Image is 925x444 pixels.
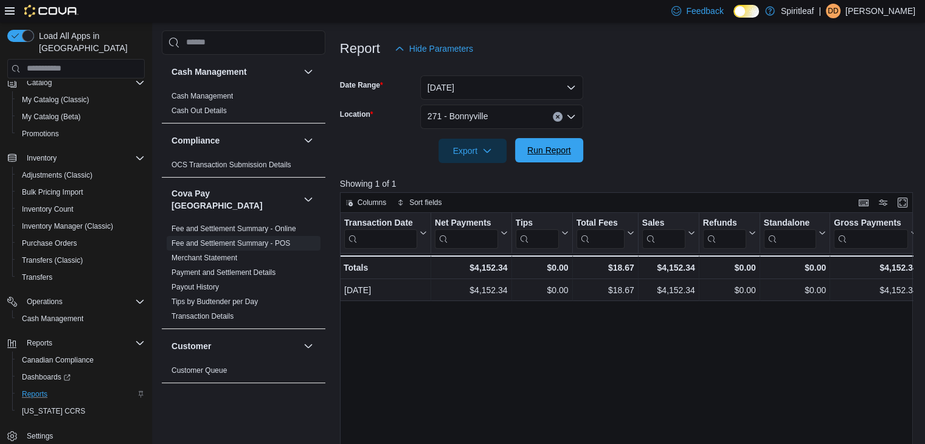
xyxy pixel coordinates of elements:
[17,353,99,367] a: Canadian Compliance
[834,217,907,229] div: Gross Payments
[764,217,826,248] button: Standalone
[162,221,325,328] div: Cova Pay [GEOGRAPHIC_DATA]
[344,217,417,248] div: Transaction Date
[703,260,756,275] div: $0.00
[171,66,299,78] button: Cash Management
[344,217,417,229] div: Transaction Date
[12,369,150,386] a: Dashboards
[764,217,816,229] div: Standalone
[2,335,150,352] button: Reports
[12,386,150,403] button: Reports
[340,41,380,56] h3: Report
[17,253,145,268] span: Transfers (Classic)
[642,217,685,229] div: Sales
[17,404,90,418] a: [US_STATE] CCRS
[642,260,695,275] div: $4,152.34
[764,283,826,297] div: $0.00
[781,4,814,18] p: Spiritleaf
[703,217,746,229] div: Refunds
[12,184,150,201] button: Bulk Pricing Import
[22,406,85,416] span: [US_STATE] CCRS
[17,387,145,401] span: Reports
[834,283,917,297] div: $4,152.34
[22,95,89,105] span: My Catalog (Classic)
[12,167,150,184] button: Adjustments (Classic)
[301,64,316,79] button: Cash Management
[301,133,316,148] button: Compliance
[17,202,78,217] a: Inventory Count
[733,5,759,18] input: Dark Mode
[17,109,145,124] span: My Catalog (Beta)
[358,198,386,207] span: Columns
[435,217,508,248] button: Net Payments
[566,112,576,122] button: Open list of options
[2,150,150,167] button: Inventory
[515,217,558,229] div: Tips
[17,253,88,268] a: Transfers (Classic)
[17,185,145,199] span: Bulk Pricing Import
[642,217,685,248] div: Sales
[162,363,325,383] div: Customer
[27,338,52,348] span: Reports
[17,404,145,418] span: Washington CCRS
[171,187,299,212] h3: Cova Pay [GEOGRAPHIC_DATA]
[171,297,258,307] span: Tips by Budtender per Day
[301,192,316,207] button: Cova Pay [GEOGRAPHIC_DATA]
[340,80,383,90] label: Date Range
[22,389,47,399] span: Reports
[527,144,571,156] span: Run Report
[826,4,840,18] div: Donna D
[2,74,150,91] button: Catalog
[515,260,568,275] div: $0.00
[764,217,816,248] div: Standalone
[171,253,237,263] span: Merchant Statement
[17,370,145,384] span: Dashboards
[876,195,890,210] button: Display options
[22,314,83,324] span: Cash Management
[171,283,219,291] a: Payout History
[17,92,145,107] span: My Catalog (Classic)
[171,311,234,321] span: Transaction Details
[856,195,871,210] button: Keyboard shortcuts
[17,202,145,217] span: Inventory Count
[576,217,624,248] div: Total Fees
[17,370,75,384] a: Dashboards
[828,4,838,18] span: DD
[642,217,695,248] button: Sales
[435,217,498,248] div: Net Payments
[703,217,746,248] div: Refunds
[12,403,150,420] button: [US_STATE] CCRS
[22,75,57,90] button: Catalog
[27,153,57,163] span: Inventory
[171,312,234,321] a: Transaction Details
[171,92,233,100] a: Cash Management
[17,185,88,199] a: Bulk Pricing Import
[171,224,296,233] a: Fee and Settlement Summary - Online
[171,106,227,115] a: Cash Out Details
[22,204,74,214] span: Inventory Count
[34,30,145,54] span: Load All Apps in [GEOGRAPHIC_DATA]
[22,272,52,282] span: Transfers
[895,195,910,210] button: Enter fullscreen
[171,268,275,277] a: Payment and Settlement Details
[171,366,227,375] span: Customer Queue
[17,311,88,326] a: Cash Management
[171,340,299,352] button: Customer
[22,428,145,443] span: Settings
[22,255,83,265] span: Transfers (Classic)
[12,108,150,125] button: My Catalog (Beta)
[340,109,373,119] label: Location
[12,125,150,142] button: Promotions
[340,178,919,190] p: Showing 1 of 1
[686,5,723,17] span: Feedback
[17,219,145,234] span: Inventory Manager (Classic)
[22,170,92,180] span: Adjustments (Classic)
[435,260,508,275] div: $4,152.34
[12,235,150,252] button: Purchase Orders
[819,4,821,18] p: |
[22,336,145,350] span: Reports
[17,270,145,285] span: Transfers
[171,239,290,248] a: Fee and Settlement Summary - POS
[435,283,508,297] div: $4,152.34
